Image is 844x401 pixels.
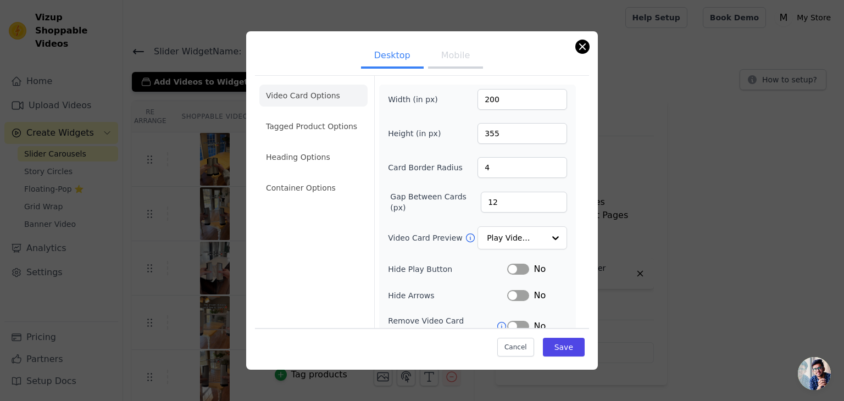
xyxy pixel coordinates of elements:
label: Gap Between Cards (px) [390,191,481,213]
span: No [534,263,546,276]
span: No [534,289,546,302]
li: Tagged Product Options [259,115,368,137]
button: Save [543,338,585,357]
label: Width (in px) [388,94,448,105]
label: Hide Arrows [388,290,507,301]
div: Open chat [798,357,831,390]
li: Heading Options [259,146,368,168]
label: Card Border Radius [388,162,463,173]
label: Remove Video Card Shadow [388,315,496,337]
label: Hide Play Button [388,264,507,275]
button: Mobile [428,44,483,69]
li: Video Card Options [259,85,368,107]
button: Close modal [576,40,589,53]
button: Cancel [497,338,534,357]
button: Desktop [361,44,424,69]
li: Container Options [259,177,368,199]
label: Height (in px) [388,128,448,139]
span: No [534,320,546,333]
label: Video Card Preview [388,232,464,243]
